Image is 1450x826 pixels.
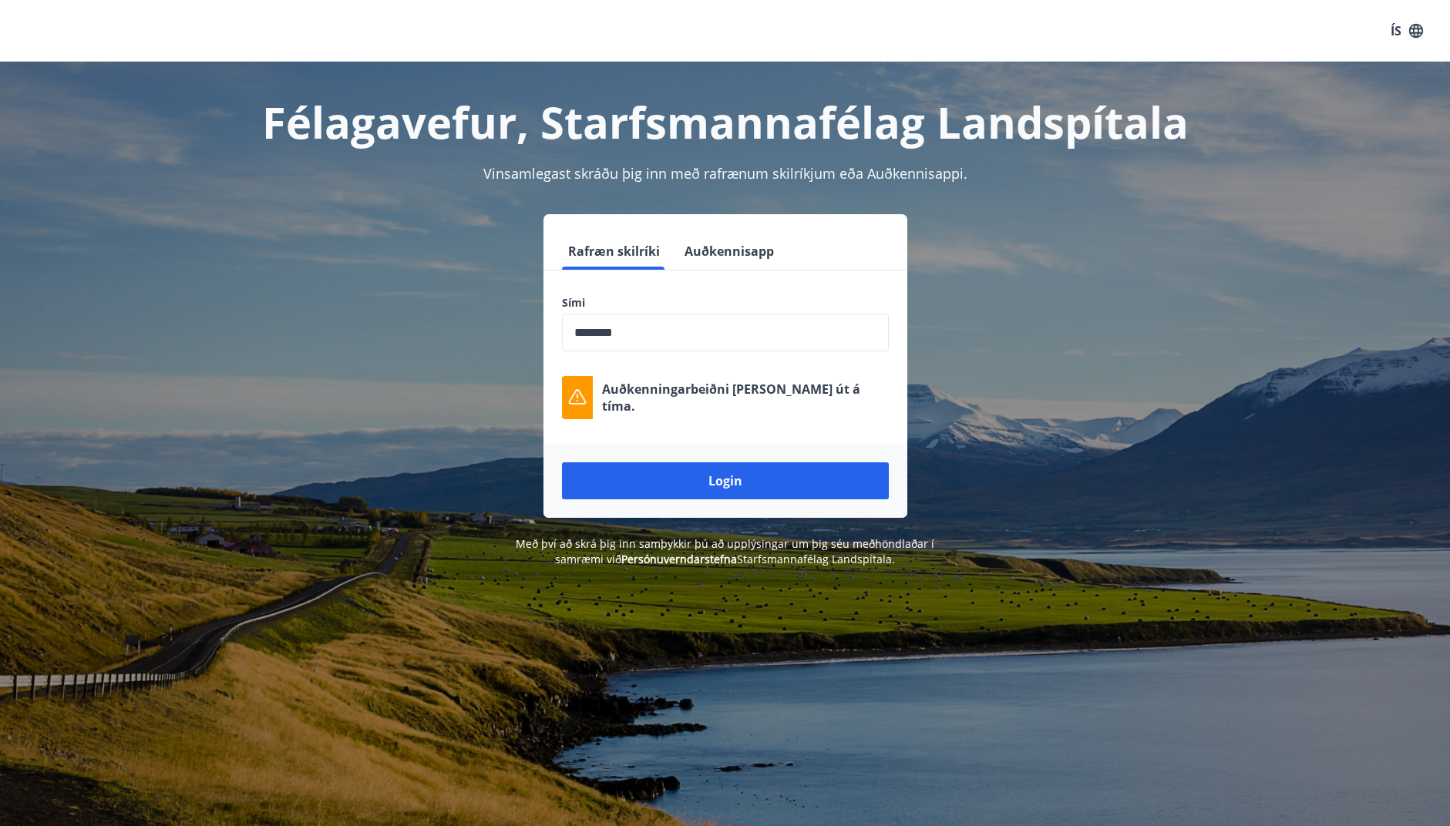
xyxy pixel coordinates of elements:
span: Með því að skrá þig inn samþykkir þú að upplýsingar um þig séu meðhöndlaðar í samræmi við Starfsm... [516,536,934,566]
button: Rafræn skilríki [562,233,666,270]
label: Sími [562,295,889,311]
button: Auðkennisapp [678,233,780,270]
span: Vinsamlegast skráðu þig inn með rafrænum skilríkjum eða Auðkennisappi. [483,164,967,183]
p: Auðkenningarbeiðni [PERSON_NAME] út á tíma. [602,381,889,415]
h1: Félagavefur, Starfsmannafélag Landspítala [189,92,1262,151]
a: Persónuverndarstefna [621,552,737,566]
button: ÍS [1382,17,1431,45]
button: Login [562,462,889,499]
